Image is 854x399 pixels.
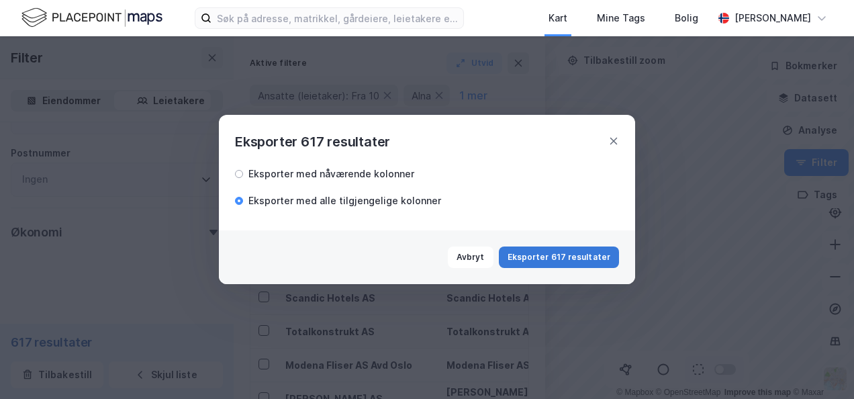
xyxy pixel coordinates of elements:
[21,6,162,30] img: logo.f888ab2527a4732fd821a326f86c7f29.svg
[248,193,441,209] div: Eksporter med alle tilgjengelige kolonner
[787,335,854,399] iframe: Chat Widget
[248,166,414,182] div: Eksporter med nåværende kolonner
[675,10,698,26] div: Bolig
[549,10,567,26] div: Kart
[235,131,390,152] div: Eksporter 617 resultater
[734,10,811,26] div: [PERSON_NAME]
[448,247,493,268] button: Avbryt
[499,247,619,268] button: Eksporter 617 resultater
[787,335,854,399] div: Kontrollprogram for chat
[211,8,463,28] input: Søk på adresse, matrikkel, gårdeiere, leietakere eller personer
[597,10,645,26] div: Mine Tags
